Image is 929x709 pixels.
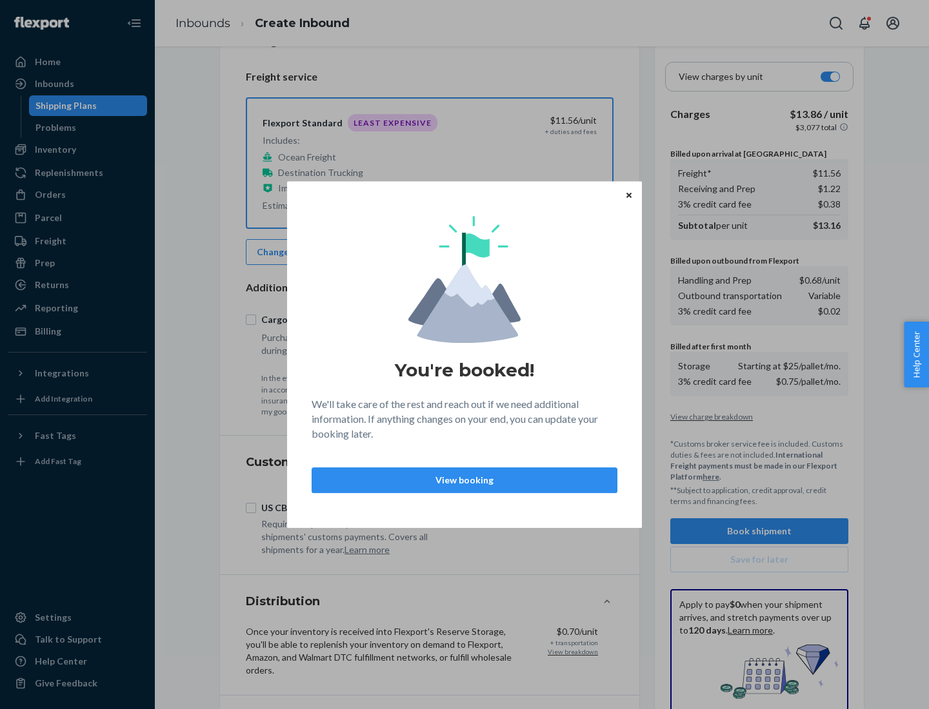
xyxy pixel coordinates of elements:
button: View booking [312,467,617,493]
p: We'll take care of the rest and reach out if we need additional information. If anything changes ... [312,397,617,442]
button: Close [623,188,635,202]
p: View booking [323,474,606,487]
h1: You're booked! [395,358,534,382]
img: svg+xml,%3Csvg%20viewBox%3D%220%200%20174%20197%22%20fill%3D%22none%22%20xmlns%3D%22http%3A%2F%2F... [408,216,521,343]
